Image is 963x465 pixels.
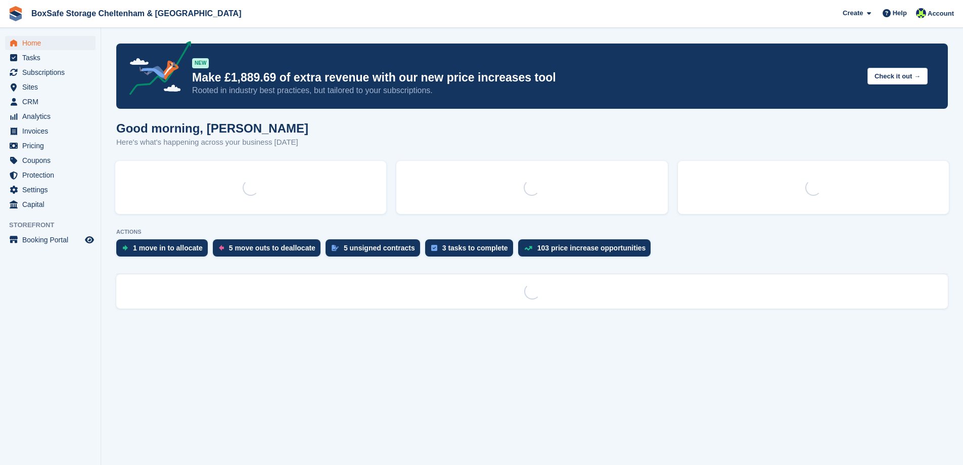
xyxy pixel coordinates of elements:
[22,124,83,138] span: Invoices
[229,244,315,252] div: 5 move outs to deallocate
[5,124,96,138] a: menu
[22,139,83,153] span: Pricing
[893,8,907,18] span: Help
[5,95,96,109] a: menu
[524,246,532,250] img: price_increase_opportunities-93ffe204e8149a01c8c9dc8f82e8f89637d9d84a8eef4429ea346261dce0b2c0.svg
[867,68,928,84] button: Check it out →
[22,233,83,247] span: Booking Portal
[344,244,415,252] div: 5 unsigned contracts
[5,65,96,79] a: menu
[5,36,96,50] a: menu
[22,95,83,109] span: CRM
[843,8,863,18] span: Create
[425,239,518,262] a: 3 tasks to complete
[5,153,96,167] a: menu
[22,168,83,182] span: Protection
[213,239,326,262] a: 5 move outs to deallocate
[192,70,859,85] p: Make £1,889.69 of extra revenue with our new price increases tool
[9,220,101,230] span: Storefront
[122,245,128,251] img: move_ins_to_allocate_icon-fdf77a2bb77ea45bf5b3d319d69a93e2d87916cf1d5bf7949dd705db3b84f3ca.svg
[928,9,954,19] span: Account
[916,8,926,18] img: Charlie Hammond
[8,6,23,21] img: stora-icon-8386f47178a22dfd0bd8f6a31ec36ba5ce8667c1dd55bd0f319d3a0aa187defe.svg
[22,36,83,50] span: Home
[22,51,83,65] span: Tasks
[332,245,339,251] img: contract_signature_icon-13c848040528278c33f63329250d36e43548de30e8caae1d1a13099fd9432cc5.svg
[431,245,437,251] img: task-75834270c22a3079a89374b754ae025e5fb1db73e45f91037f5363f120a921f8.svg
[22,183,83,197] span: Settings
[5,168,96,182] a: menu
[116,137,308,148] p: Here's what's happening across your business [DATE]
[22,80,83,94] span: Sites
[537,244,646,252] div: 103 price increase opportunities
[5,80,96,94] a: menu
[121,41,192,99] img: price-adjustments-announcement-icon-8257ccfd72463d97f412b2fc003d46551f7dbcb40ab6d574587a9cd5c0d94...
[5,109,96,123] a: menu
[22,153,83,167] span: Coupons
[192,85,859,96] p: Rooted in industry best practices, but tailored to your subscriptions.
[5,183,96,197] a: menu
[22,65,83,79] span: Subscriptions
[326,239,425,262] a: 5 unsigned contracts
[5,139,96,153] a: menu
[83,234,96,246] a: Preview store
[133,244,203,252] div: 1 move in to allocate
[5,51,96,65] a: menu
[518,239,656,262] a: 103 price increase opportunities
[22,197,83,212] span: Capital
[219,245,224,251] img: move_outs_to_deallocate_icon-f764333ba52eb49d3ac5e1228854f67142a1ed5810a6f6cc68b1a99e826820c5.svg
[442,244,508,252] div: 3 tasks to complete
[116,229,948,235] p: ACTIONS
[116,239,213,262] a: 1 move in to allocate
[22,109,83,123] span: Analytics
[5,197,96,212] a: menu
[192,58,209,68] div: NEW
[5,233,96,247] a: menu
[27,5,245,22] a: BoxSafe Storage Cheltenham & [GEOGRAPHIC_DATA]
[116,121,308,135] h1: Good morning, [PERSON_NAME]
